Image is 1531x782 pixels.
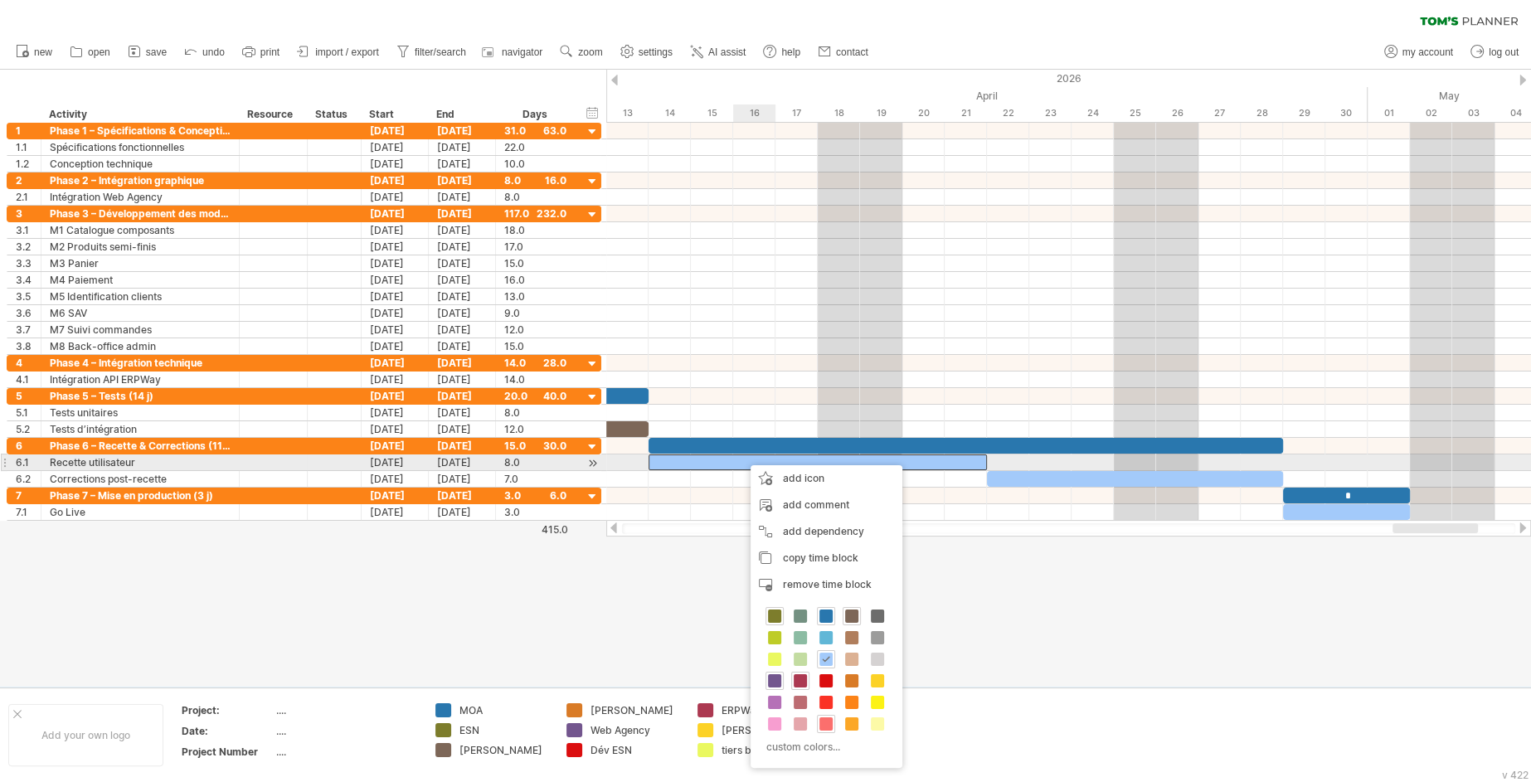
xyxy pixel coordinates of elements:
[16,372,41,387] div: 4.1
[708,46,746,58] span: AI assist
[50,372,231,387] div: Intégration API ERPWay
[686,41,751,63] a: AI assist
[362,206,429,221] div: [DATE]
[722,723,812,737] div: [PERSON_NAME]
[556,41,607,63] a: zoom
[649,104,691,122] div: Tuesday, 14 April 2026
[814,41,873,63] a: contact
[429,289,496,304] div: [DATE]
[759,41,805,63] a: help
[459,703,550,717] div: MOA
[16,488,41,503] div: 7
[362,305,429,321] div: [DATE]
[606,104,649,122] div: Monday, 13 April 2026
[16,454,41,470] div: 6.1
[591,703,681,717] div: [PERSON_NAME]
[902,104,945,122] div: Monday, 20 April 2026
[238,41,284,63] a: print
[429,388,496,404] div: [DATE]
[16,289,41,304] div: 3.5
[1283,504,1410,520] div: ​
[369,106,419,123] div: Start
[50,139,231,155] div: Spécifications fonctionnelles
[429,421,496,437] div: [DATE]
[50,388,231,404] div: Phase 5 – Tests (14 j)
[16,471,41,487] div: 6.2
[88,46,110,58] span: open
[987,104,1029,122] div: Wednesday, 22 April 2026
[751,518,902,545] div: add dependency
[362,454,429,470] div: [DATE]
[362,421,429,437] div: [DATE]
[16,438,41,454] div: 6
[362,488,429,503] div: [DATE]
[50,438,231,454] div: Phase 6 – Recette & Corrections (11 j)
[16,338,41,354] div: 3.8
[50,206,231,221] div: Phase 3 – Développement des modules (82 j)
[50,156,231,172] div: Conception technique
[429,206,496,221] div: [DATE]
[751,492,902,518] div: add comment
[50,355,231,371] div: Phase 4 – Intégration technique
[1502,769,1529,781] div: v 422
[16,421,41,437] div: 5.2
[50,272,231,288] div: M4 Paiement
[1283,104,1325,122] div: Wednesday, 29 April 2026
[504,372,566,387] div: 14.0
[362,372,429,387] div: [DATE]
[504,156,566,172] div: 10.0
[362,471,429,487] div: [DATE]
[504,355,566,371] div: 14.0
[362,438,429,454] div: [DATE]
[429,504,496,520] div: [DATE]
[1402,46,1453,58] span: my account
[504,454,566,470] div: 8.0
[362,338,429,354] div: [DATE]
[362,289,429,304] div: [DATE]
[783,551,858,564] span: copy time block
[429,123,496,138] div: [DATE]
[759,736,889,758] div: custom colors...
[50,405,231,420] div: Tests unitaires
[99,87,1368,104] div: April 2026
[1198,104,1241,122] div: Monday, 27 April 2026
[429,139,496,155] div: [DATE]
[504,305,566,321] div: 9.0
[775,104,818,122] div: Friday, 17 April 2026
[429,305,496,321] div: [DATE]
[497,523,568,536] div: 415.0
[459,723,550,737] div: ESN
[1325,104,1368,122] div: Thursday, 30 April 2026
[1466,41,1524,63] a: log out
[591,723,681,737] div: Web Agency
[8,704,163,766] div: Add your own logo
[1029,104,1072,122] div: Thursday, 23 April 2026
[50,172,231,188] div: Phase 2 – Intégration graphique
[16,504,41,520] div: 7.1
[362,239,429,255] div: [DATE]
[504,504,566,520] div: 3.0
[479,41,547,63] a: navigator
[722,743,812,757] div: tiers bancaire
[293,41,384,63] a: import / export
[16,305,41,321] div: 3.6
[649,438,1283,454] div: ​
[504,488,566,503] div: 3.0
[429,372,496,387] div: [DATE]
[362,255,429,271] div: [DATE]
[987,471,1283,487] div: ​
[16,156,41,172] div: 1.2
[504,255,566,271] div: 15.0
[362,355,429,371] div: [DATE]
[429,338,496,354] div: [DATE]
[16,172,41,188] div: 2
[1114,104,1156,122] div: Saturday, 25 April 2026
[315,46,379,58] span: import / export
[16,189,41,205] div: 2.1
[362,405,429,420] div: [DATE]
[66,41,115,63] a: open
[429,438,496,454] div: [DATE]
[16,405,41,420] div: 5.1
[504,139,566,155] div: 22.0
[182,703,273,717] div: Project:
